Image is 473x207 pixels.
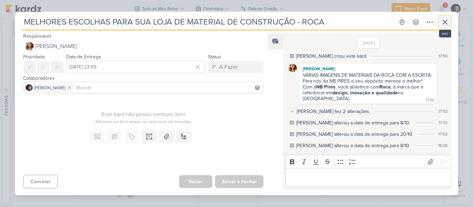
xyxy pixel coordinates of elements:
span: [PERSON_NAME] [34,85,65,91]
div: Este log é visível à todos no kard [290,121,294,125]
div: 17:52 [438,108,448,114]
label: Responsável [23,33,51,39]
div: 18:05 [438,142,448,149]
img: Thaís Leite [25,42,34,50]
strong: Roca [380,84,391,90]
div: Esse kard não possui nenhum item [23,110,264,119]
div: VÁRIAS IMAGENS DE MATERIAIS DA ROCA COM A ESCRITA: [303,72,434,78]
div: Thaís criou este kard [296,53,366,60]
div: Este log é visível à todos no kard [290,54,294,58]
div: Thaís alterou a data de entrega para 20/10 [296,131,412,138]
button: [PERSON_NAME] [23,40,264,53]
label: Data de Entrega [66,54,101,60]
div: 17:50 [438,53,448,59]
div: Este log é visível à todos no kard [290,143,294,148]
div: 17:52 [438,120,448,126]
div: A Fazer [219,63,238,71]
div: Colaboradores [23,75,264,82]
div: Thaís alterou a data de entrega para 8/10 [296,142,409,149]
div: [PERSON_NAME] fez 2 alterações [297,108,369,115]
label: Prioridade [23,54,45,60]
strong: NB Pires [316,84,336,90]
span: [PERSON_NAME] [35,42,77,50]
button: A Fazer [208,61,264,73]
div: esc [439,30,451,37]
div: 17:52 [426,97,434,103]
strong: design, inovação e qualidade [332,90,398,96]
img: Eduardo Pinheiro [26,84,33,91]
label: Status [208,54,221,60]
input: Select a date [66,61,205,73]
input: Kard Sem Título [22,16,394,28]
div: Adicione um item abaixo ou selecione um template [23,119,264,125]
input: Buscar [75,84,262,92]
div: Editor editing area: main [286,168,451,187]
button: Cancelar [23,175,58,188]
img: Thaís Leite [288,64,297,72]
div: Editor toolbar [286,155,451,168]
div: Este log é visível à todos no kard [290,132,294,136]
div: [PERSON_NAME] [301,65,435,72]
div: Para nós da NB PIRES o seu depósito merece o melhor! Com a , você abastece com , a marca que é re... [303,78,425,102]
div: Thaís alterou a data de entrega para 8/10 [296,119,409,126]
div: 17:52 [438,131,448,137]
